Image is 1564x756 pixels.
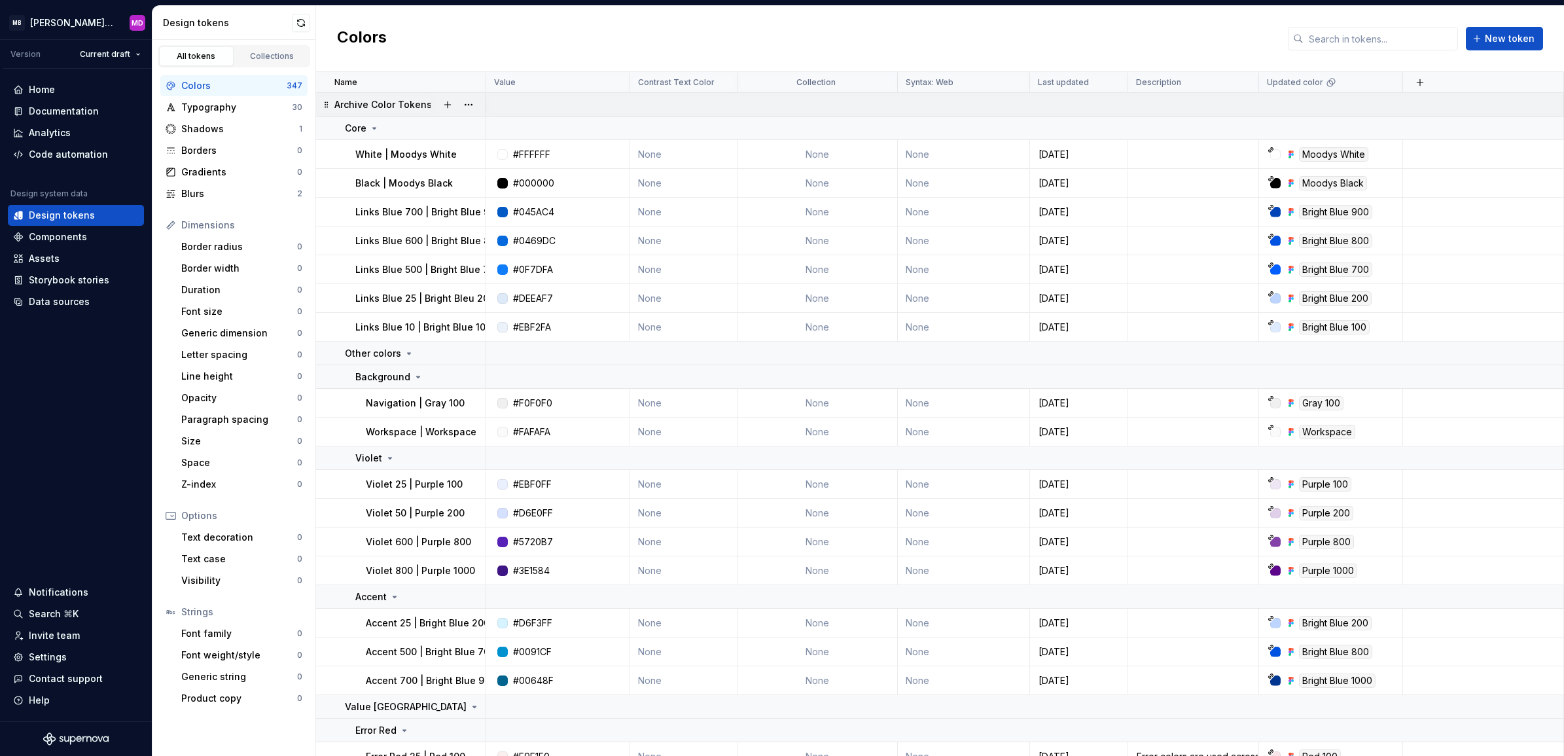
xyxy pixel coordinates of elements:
[132,18,143,28] div: MD
[898,609,1030,638] td: None
[297,285,302,295] div: 0
[1304,27,1458,50] input: Search in tokens...
[176,549,308,569] a: Text case0
[1031,292,1127,305] div: [DATE]
[355,148,457,161] p: White | Moodys White
[1031,263,1127,276] div: [DATE]
[160,97,308,118] a: Typography30
[898,556,1030,585] td: None
[494,77,516,88] p: Value
[334,98,432,111] p: Archive Color Tokens
[366,617,489,630] p: Accent 25 | Bright Blue 200
[366,535,471,549] p: Violet 600 | Purple 800
[1299,425,1355,439] div: Workspace
[176,666,308,687] a: Generic string0
[1299,291,1372,306] div: Bright Blue 200
[297,350,302,360] div: 0
[181,509,302,522] div: Options
[906,77,953,88] p: Syntax: Web
[181,627,297,640] div: Font family
[1466,27,1543,50] button: New token
[630,556,738,585] td: None
[630,389,738,418] td: None
[176,431,308,452] a: Size0
[176,344,308,365] a: Letter spacing0
[29,126,71,139] div: Analytics
[513,321,551,334] div: #EBF2FA
[8,101,144,122] a: Documentation
[297,145,302,156] div: 0
[738,556,898,585] td: None
[176,409,308,430] a: Paragraph spacing0
[1031,148,1127,161] div: [DATE]
[297,393,302,403] div: 0
[630,499,738,528] td: None
[366,564,475,577] p: Violet 800 | Purple 1000
[176,279,308,300] a: Duration0
[160,162,308,183] a: Gradients0
[8,79,144,100] a: Home
[299,124,302,134] div: 1
[29,672,103,685] div: Contact support
[898,470,1030,499] td: None
[8,690,144,711] button: Help
[513,535,553,549] div: #5720B7
[738,609,898,638] td: None
[796,77,836,88] p: Collection
[297,242,302,252] div: 0
[898,499,1030,528] td: None
[30,16,114,29] div: [PERSON_NAME] Banking Fusion Design System
[334,77,357,88] p: Name
[181,370,297,383] div: Line height
[1299,234,1372,248] div: Bright Blue 800
[181,456,297,469] div: Space
[181,283,297,297] div: Duration
[337,27,387,50] h2: Colors
[630,638,738,666] td: None
[738,284,898,313] td: None
[297,371,302,382] div: 0
[181,305,297,318] div: Font size
[345,347,401,360] p: Other colors
[297,458,302,468] div: 0
[43,732,109,746] a: Supernova Logo
[10,189,88,199] div: Design system data
[1299,535,1354,549] div: Purple 800
[8,625,144,646] a: Invite team
[898,284,1030,313] td: None
[160,140,308,161] a: Borders0
[297,650,302,660] div: 0
[176,387,308,408] a: Opacity0
[1299,176,1367,190] div: Moodys Black
[80,49,130,60] span: Current draft
[345,700,467,713] p: Value [GEOGRAPHIC_DATA]
[297,167,302,177] div: 0
[8,144,144,165] a: Code automation
[738,418,898,446] td: None
[366,478,463,491] p: Violet 25 | Purple 100
[29,274,109,287] div: Storybook stories
[181,219,302,232] div: Dimensions
[176,323,308,344] a: Generic dimension0
[297,693,302,704] div: 0
[181,574,297,587] div: Visibility
[1299,205,1372,219] div: Bright Blue 900
[355,234,501,247] p: Links Blue 600 | Bright Blue 800
[630,226,738,255] td: None
[292,102,302,113] div: 30
[513,645,552,658] div: #0091CF
[355,452,382,465] p: Violet
[29,230,87,243] div: Components
[513,177,554,190] div: #000000
[181,101,292,114] div: Typography
[630,418,738,446] td: None
[1031,507,1127,520] div: [DATE]
[297,306,302,317] div: 0
[738,198,898,226] td: None
[160,75,308,96] a: Colors347
[8,647,144,668] a: Settings
[355,263,501,276] p: Links Blue 500 | Bright Blue 700
[176,645,308,666] a: Font weight/style0
[366,507,465,520] p: Violet 50 | Purple 200
[29,586,88,599] div: Notifications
